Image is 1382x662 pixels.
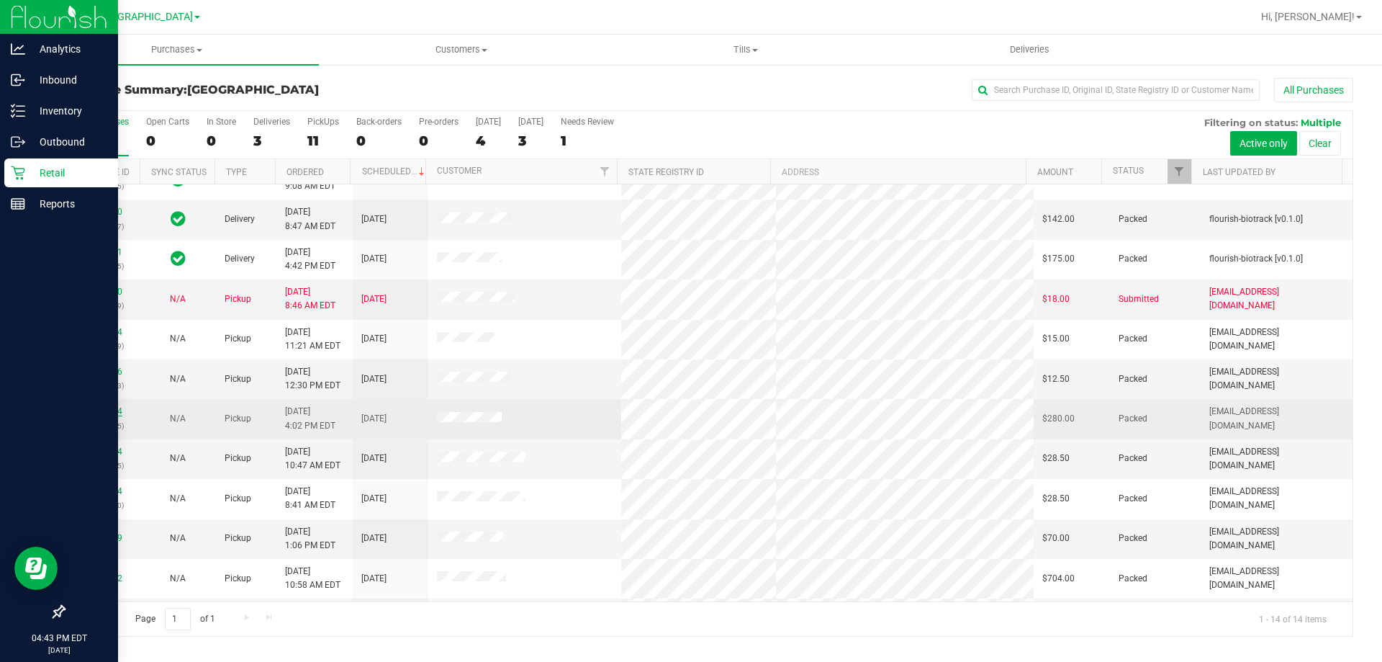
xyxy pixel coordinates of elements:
[207,133,236,149] div: 0
[151,167,207,177] a: Sync Status
[11,73,25,87] inline-svg: Inbound
[1042,412,1075,426] span: $280.00
[123,608,227,630] span: Page of 1
[225,572,251,586] span: Pickup
[11,197,25,211] inline-svg: Reports
[253,133,290,149] div: 3
[35,43,319,56] span: Purchases
[82,327,122,337] a: 11812544
[972,79,1260,101] input: Search Purchase ID, Original ID, State Registry ID or Customer Name...
[6,645,112,656] p: [DATE]
[990,43,1069,56] span: Deliveries
[1301,117,1341,128] span: Multiple
[1209,326,1344,353] span: [EMAIL_ADDRESS][DOMAIN_NAME]
[285,565,340,592] span: [DATE] 10:58 AM EDT
[1209,252,1303,266] span: flourish-biotrack [v0.1.0]
[1247,608,1338,630] span: 1 - 14 of 14 items
[170,292,186,306] button: N/A
[1209,405,1344,432] span: [EMAIL_ADDRESS][DOMAIN_NAME]
[225,332,251,346] span: Pickup
[561,133,614,149] div: 1
[285,365,340,393] span: [DATE] 12:30 PM EDT
[356,117,402,127] div: Back-orders
[419,133,459,149] div: 0
[319,35,603,65] a: Customers
[225,213,255,226] span: Delivery
[1230,131,1297,156] button: Active only
[361,532,387,545] span: [DATE]
[1042,213,1075,226] span: $142.00
[1168,159,1191,184] a: Filter
[1119,412,1147,426] span: Packed
[170,532,186,545] button: N/A
[1209,285,1344,313] span: [EMAIL_ADDRESS][DOMAIN_NAME]
[361,452,387,465] span: [DATE]
[11,166,25,180] inline-svg: Retail
[170,493,186,504] span: Not Applicable
[1042,532,1070,545] span: $70.00
[146,133,189,149] div: 0
[170,452,186,465] button: N/A
[361,372,387,386] span: [DATE]
[1042,332,1070,346] span: $15.00
[1119,492,1147,506] span: Packed
[225,252,255,266] span: Delivery
[1119,213,1147,226] span: Packed
[770,159,1026,184] th: Address
[25,102,112,120] p: Inventory
[82,486,122,496] a: 11791224
[320,43,602,56] span: Customers
[1209,565,1344,592] span: [EMAIL_ADDRESS][DOMAIN_NAME]
[1119,292,1159,306] span: Submitted
[1119,532,1147,545] span: Packed
[476,117,501,127] div: [DATE]
[285,205,335,233] span: [DATE] 8:47 AM EDT
[226,167,247,177] a: Type
[170,412,186,426] button: N/A
[25,40,112,58] p: Analytics
[170,573,186,583] span: Not Applicable
[1037,167,1073,177] a: Amount
[82,406,122,416] a: 11814354
[94,11,193,23] span: [GEOGRAPHIC_DATA]
[171,249,186,269] span: In Sync
[1119,452,1147,465] span: Packed
[225,532,251,545] span: Pickup
[518,133,543,149] div: 3
[171,209,186,229] span: In Sync
[361,252,387,266] span: [DATE]
[285,246,335,273] span: [DATE] 4:42 PM EDT
[286,167,324,177] a: Ordered
[1209,485,1344,512] span: [EMAIL_ADDRESS][DOMAIN_NAME]
[170,533,186,543] span: Not Applicable
[82,207,122,217] a: 11811600
[307,133,339,149] div: 11
[170,374,186,384] span: Not Applicable
[35,35,319,65] a: Purchases
[419,117,459,127] div: Pre-orders
[1042,372,1070,386] span: $12.50
[225,492,251,506] span: Pickup
[82,573,122,583] a: 11782132
[437,166,482,176] a: Customer
[518,117,543,127] div: [DATE]
[170,294,186,304] span: Not Applicable
[604,43,887,56] span: Tills
[1113,166,1144,176] a: Status
[25,195,112,213] p: Reports
[225,452,251,465] span: Pickup
[82,447,122,457] a: 11803894
[361,292,387,306] span: [DATE]
[207,117,236,127] div: In Store
[361,412,387,426] span: [DATE]
[170,492,186,506] button: N/A
[1204,117,1298,128] span: Filtering on status:
[82,247,122,257] a: 11814581
[603,35,888,65] a: Tills
[63,84,493,97] h3: Purchase Summary:
[165,608,191,630] input: 1
[285,326,340,353] span: [DATE] 11:21 AM EDT
[1299,131,1341,156] button: Clear
[11,135,25,149] inline-svg: Outbound
[11,42,25,56] inline-svg: Analytics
